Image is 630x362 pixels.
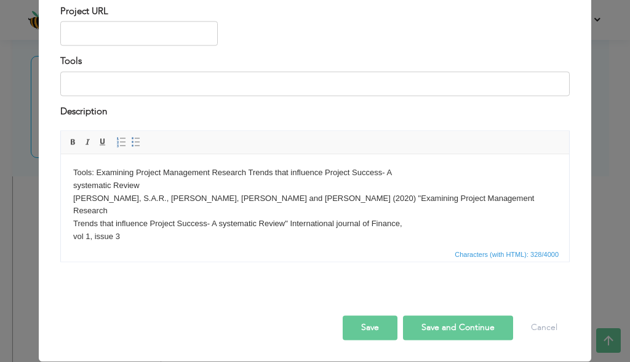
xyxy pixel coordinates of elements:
a: Underline [96,136,110,149]
div: Statistics [452,250,562,261]
label: Tools [60,55,82,68]
iframe: Rich Text Editor, projectEditor [61,155,569,247]
span: Characters (with HTML): 328/4000 [452,250,561,261]
button: Cancel [519,316,570,340]
label: Project URL [60,5,108,18]
button: Save and Continue [403,316,513,340]
button: Save [343,316,397,340]
a: Insert/Remove Numbered List [114,136,128,149]
a: Italic [81,136,95,149]
a: Insert/Remove Bulleted List [129,136,143,149]
a: Bold [66,136,80,149]
label: Description [60,105,107,118]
